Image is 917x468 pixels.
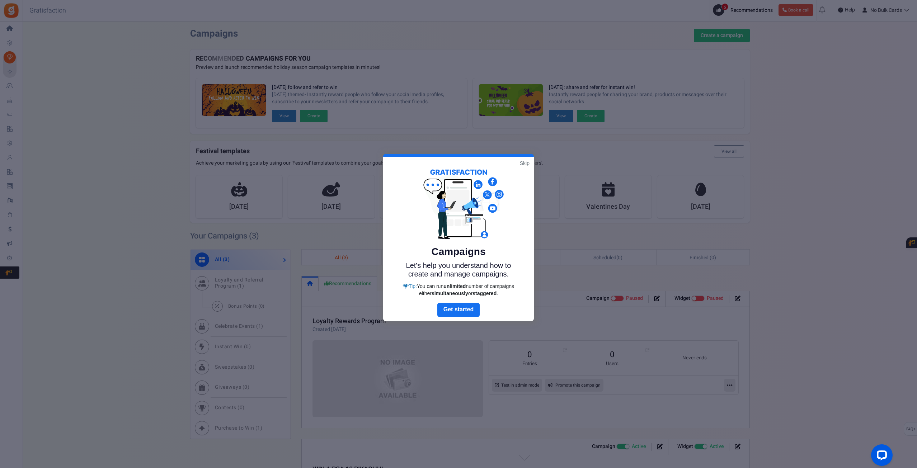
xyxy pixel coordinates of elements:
[417,283,514,296] span: You can run number of campaigns either or .
[472,290,497,296] strong: staggered
[399,246,518,257] h5: Campaigns
[437,303,480,317] a: Next
[399,283,518,297] div: Tip:
[443,283,466,289] strong: unlimited
[432,290,468,296] strong: simultaneously
[520,160,530,167] a: Skip
[399,261,518,278] p: Let's help you understand how to create and manage campaigns.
